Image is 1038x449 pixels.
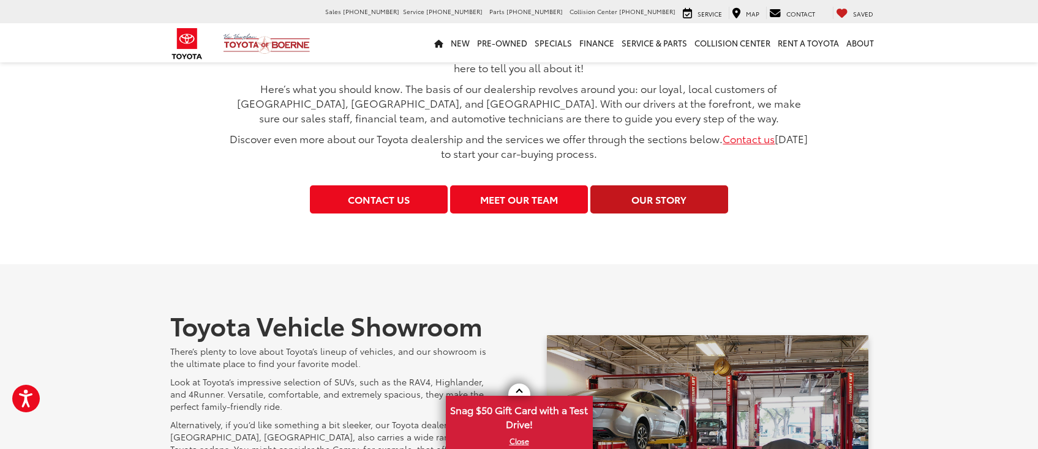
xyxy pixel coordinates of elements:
a: Specials [531,23,576,62]
span: Saved [853,9,873,18]
a: Our Story [590,185,728,213]
span: Sales [325,7,341,16]
span: Collision Center [570,7,617,16]
p: If you’re reading this page, odds are good that you’re eager to discover the Toyota Boerne experi... [230,45,808,75]
a: Finance [576,23,618,62]
p: Here’s what you should know. The basis of our dealership revolves around you: our loyal, local cu... [230,81,808,125]
p: There’s plenty to love about Toyota’s lineup of vehicles, and our showroom is the ultimate place ... [170,345,491,369]
a: Contact us [723,131,775,146]
img: Toyota [164,24,210,64]
a: My Saved Vehicles [833,7,876,19]
a: New [447,23,473,62]
span: [PHONE_NUMBER] [506,7,563,16]
a: Home [431,23,447,62]
a: Meet Our Team [450,185,588,213]
span: [PHONE_NUMBER] [343,7,399,16]
span: [PHONE_NUMBER] [619,7,675,16]
a: Pre-Owned [473,23,531,62]
p: Discover even more about our Toyota dealership and the services we offer through the sections bel... [230,131,808,160]
span: [PHONE_NUMBER] [426,7,483,16]
span: Service [403,7,424,16]
a: Rent a Toyota [774,23,843,62]
span: Map [746,9,759,18]
a: Collision Center [691,23,774,62]
span: Contact [786,9,815,18]
h2: Toyota Vehicle Showroom [170,311,491,339]
span: Service [698,9,722,18]
a: About [843,23,878,62]
a: Service [680,7,725,19]
a: Contact Us [310,185,448,213]
a: Service & Parts: Opens in a new tab [618,23,691,62]
p: Look at Toyota’s impressive selection of SUVs, such as the RAV4, Highlander, and 4Runner. Versati... [170,376,491,412]
a: Contact [766,7,818,19]
span: Parts [489,7,505,16]
a: Map [729,7,762,19]
img: Vic Vaughan Toyota of Boerne [223,33,310,54]
span: Snag $50 Gift Card with a Test Drive! [447,397,592,434]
